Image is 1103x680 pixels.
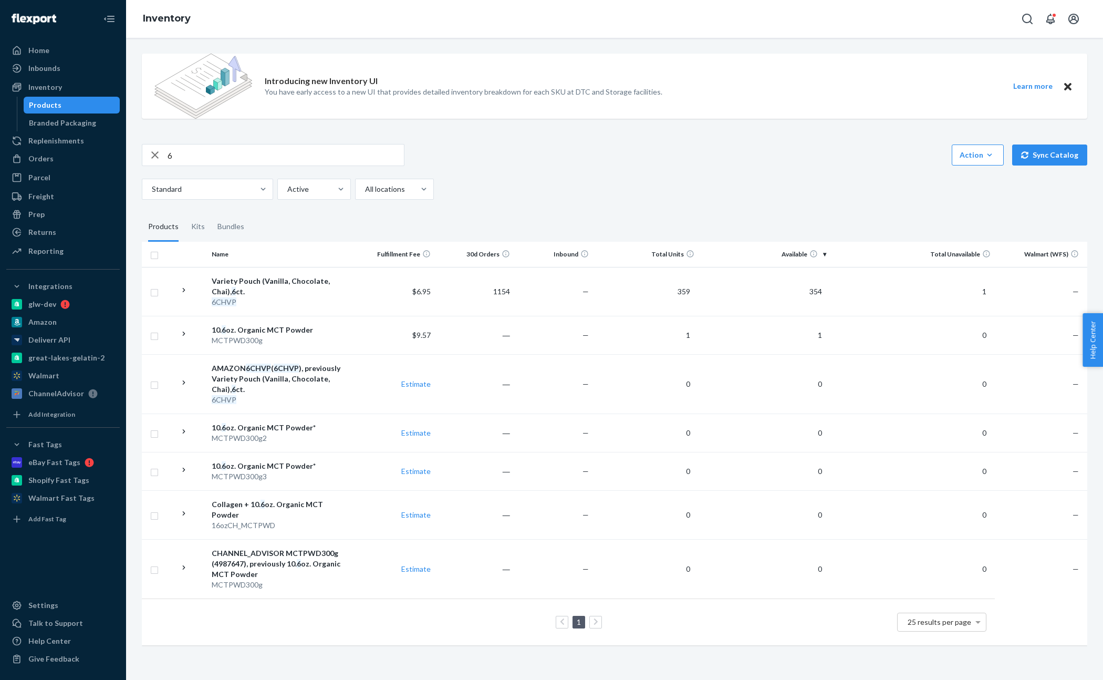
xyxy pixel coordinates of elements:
[246,364,271,373] em: 6CHVP
[1061,80,1075,93] button: Close
[6,278,120,295] button: Integrations
[297,559,301,568] em: 6
[401,467,431,476] a: Estimate
[28,299,56,310] div: glw-dev
[412,331,431,339] span: $9.57
[814,510,826,519] span: 0
[12,14,56,24] img: Flexport logo
[435,539,514,599] td: ―
[960,150,996,160] div: Action
[212,297,236,306] em: 6CHVP
[582,564,589,573] span: —
[582,510,589,519] span: —
[435,354,514,414] td: ―
[274,364,299,373] em: 6CHVP
[265,87,662,97] p: You have early access to a new UI that provides detailed inventory breakdown for each SKU at DTC ...
[265,75,378,87] p: Introducing new Inventory UI
[6,60,120,77] a: Inbounds
[1073,287,1079,296] span: —
[978,564,991,573] span: 0
[212,461,351,471] div: 10. oz. Organic MCT Powder*
[682,510,694,519] span: 0
[6,651,120,667] button: Give Feedback
[286,184,287,194] input: Active
[364,184,365,194] input: All locations
[6,472,120,489] a: Shopify Fast Tags
[222,423,226,432] em: 6
[217,212,244,242] div: Bundles
[143,13,191,24] a: Inventory
[1073,510,1079,519] span: —
[28,82,62,92] div: Inventory
[978,510,991,519] span: 0
[401,510,431,519] a: Estimate
[6,332,120,348] a: Deliverr API
[514,242,594,267] th: Inbound
[401,564,431,573] a: Estimate
[6,206,120,223] a: Prep
[682,331,694,339] span: 1
[1073,428,1079,437] span: —
[212,423,351,433] div: 10. oz. Organic MCT Powder*
[699,242,830,267] th: Available
[6,597,120,614] a: Settings
[575,617,583,626] a: Page 1 is your current page
[6,406,120,423] a: Add Integration
[28,191,54,202] div: Freight
[28,388,84,399] div: ChannelAdvisor
[682,428,694,437] span: 0
[435,490,514,539] td: ―
[28,153,54,164] div: Orders
[6,349,120,366] a: great-lakes-gelatin-2
[682,564,694,573] span: 0
[978,379,991,388] span: 0
[151,184,152,194] input: Standard
[401,428,431,437] a: Estimate
[212,335,351,346] div: MCTPWD300g
[6,367,120,384] a: Walmart
[435,414,514,452] td: ―
[212,471,351,482] div: MCTPWD300g3
[908,617,971,626] span: 25 results per page
[28,493,95,503] div: Walmart Fast Tags
[168,145,404,166] input: Search inventory by name or sku
[28,410,75,419] div: Add Integration
[28,618,83,629] div: Talk to Support
[24,97,120,114] a: Products
[28,654,79,664] div: Give Feedback
[212,363,351,395] div: AMAZON ( ), previously Variety Pouch (Vanilla, Chocolate, Chai), ct.
[28,45,49,56] div: Home
[191,212,205,242] div: Kits
[6,436,120,453] button: Fast Tags
[435,242,514,267] th: 30d Orders
[6,42,120,59] a: Home
[212,499,351,520] div: Collagen + 10. oz. Organic MCT Powder
[212,548,351,580] div: CHANNEL_ADVISOR MCTPWD300g (4987647), previously 10. oz. Organic MCT Powder
[1073,379,1079,388] span: —
[582,467,589,476] span: —
[814,331,826,339] span: 1
[212,395,236,404] em: 6CHVP
[28,475,89,486] div: Shopify Fast Tags
[814,428,826,437] span: 0
[682,379,694,388] span: 0
[212,520,351,531] div: 16ozCH_MCTPWD
[28,227,56,238] div: Returns
[212,580,351,590] div: MCTPWD300g
[28,63,60,74] div: Inbounds
[582,331,589,339] span: —
[6,79,120,96] a: Inventory
[582,287,589,296] span: —
[6,454,120,471] a: eBay Fast Tags
[356,242,435,267] th: Fulfillment Fee
[978,331,991,339] span: 0
[1073,467,1079,476] span: —
[28,317,57,327] div: Amazon
[6,243,120,260] a: Reporting
[99,8,120,29] button: Close Navigation
[28,439,62,450] div: Fast Tags
[814,564,826,573] span: 0
[978,287,991,296] span: 1
[435,316,514,354] td: ―
[412,287,431,296] span: $6.95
